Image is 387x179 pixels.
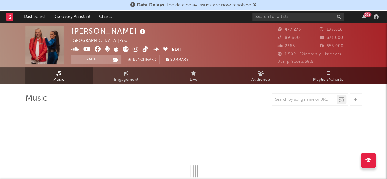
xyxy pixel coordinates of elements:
span: 2365 [278,44,295,48]
span: Live [190,76,198,84]
a: Music [25,67,93,84]
span: Data Delays [137,3,164,8]
div: [PERSON_NAME] [71,26,147,36]
input: Search for artists [252,13,344,21]
button: Edit [172,46,183,54]
span: : The data delay issues are now resolved [137,3,251,8]
span: Dismiss [253,3,257,8]
span: Jump Score: 58.5 [278,60,314,64]
span: Music [53,76,65,84]
input: Search by song name or URL [272,97,337,102]
div: [GEOGRAPHIC_DATA] | Pop [71,37,135,45]
a: Benchmark [125,55,160,64]
a: Discovery Assistant [49,11,95,23]
a: Audience [227,67,295,84]
span: 89.600 [278,36,300,40]
span: Playlists/Charts [313,76,343,84]
span: 197.618 [320,28,343,32]
a: Playlists/Charts [295,67,362,84]
span: Engagement [114,76,139,84]
button: 99+ [362,14,366,19]
span: Benchmark [133,56,156,64]
span: 553.000 [320,44,344,48]
span: Summary [170,58,188,62]
a: Charts [95,11,116,23]
button: Track [71,55,110,64]
a: Engagement [93,67,160,84]
span: 477.273 [278,28,301,32]
a: Live [160,67,227,84]
a: Dashboard [20,11,49,23]
span: Audience [251,76,270,84]
span: 371.000 [320,36,343,40]
button: Summary [163,55,192,64]
div: 99 + [364,12,371,17]
span: 1.502.152 Monthly Listeners [278,52,341,56]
